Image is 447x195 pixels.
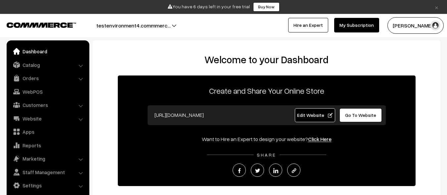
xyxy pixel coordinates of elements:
[8,153,87,165] a: Marketing
[2,2,445,12] div: You have 6 days left in your free trial
[297,112,333,118] span: Edit Website
[253,152,280,158] span: SHARE
[8,126,87,138] a: Apps
[432,3,441,11] a: ×
[8,166,87,178] a: Staff Management
[308,136,332,142] a: Click Here
[118,85,416,97] p: Create and Share Your Online Store
[7,21,65,28] a: COMMMERCE
[345,112,376,118] span: Go To Website
[295,108,335,122] a: Edit Website
[334,18,379,32] a: My Subscription
[253,2,280,12] a: Buy Now
[118,135,416,143] div: Want to Hire an Expert to design your website?
[8,59,87,71] a: Catalog
[8,139,87,151] a: Reports
[8,113,87,124] a: Website
[73,17,194,34] button: testenvironment4.commmerc…
[99,54,434,66] h2: Welcome to your Dashboard
[8,179,87,191] a: Settings
[387,17,444,34] button: [PERSON_NAME]
[8,99,87,111] a: Customers
[7,23,76,27] img: COMMMERCE
[339,108,382,122] a: Go To Website
[8,45,87,57] a: Dashboard
[8,86,87,98] a: WebPOS
[430,21,440,30] img: user
[8,72,87,84] a: Orders
[288,18,328,32] a: Hire an Expert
